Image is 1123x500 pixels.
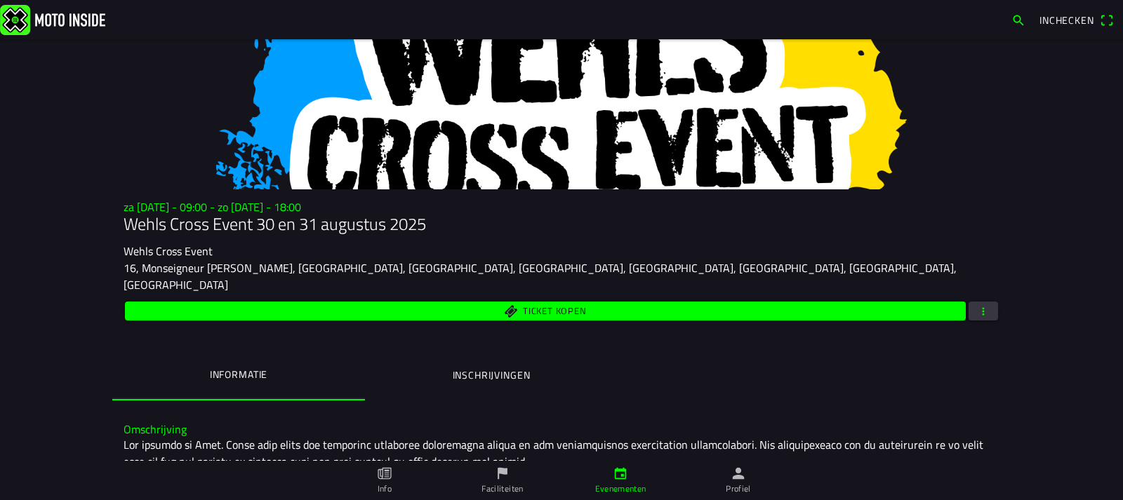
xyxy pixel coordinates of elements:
[731,466,746,481] ion-icon: person
[377,466,392,481] ion-icon: paper
[726,482,751,495] ion-label: Profiel
[124,423,999,436] h3: Omschrijving
[495,466,510,481] ion-icon: flag
[453,367,531,383] ion-label: Inschrijvingen
[124,201,999,214] h3: za [DATE] - 09:00 - zo [DATE] - 18:00
[124,214,999,234] h1: Wehls Cross Event 30 en 31 augustus 2025
[210,367,267,382] ion-label: Informatie
[378,482,392,495] ion-label: Info
[1004,8,1032,32] a: search
[481,482,523,495] ion-label: Faciliteiten
[595,482,646,495] ion-label: Evenementen
[124,259,957,293] ion-text: 16, Monseigneur [PERSON_NAME], [GEOGRAPHIC_DATA], [GEOGRAPHIC_DATA], [GEOGRAPHIC_DATA], [GEOGRAPH...
[613,466,628,481] ion-icon: calendar
[1032,8,1120,32] a: Incheckenqr scanner
[124,243,213,259] ion-text: Wehls Cross Event
[1039,13,1094,27] span: Inchecken
[523,306,586,316] span: Ticket kopen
